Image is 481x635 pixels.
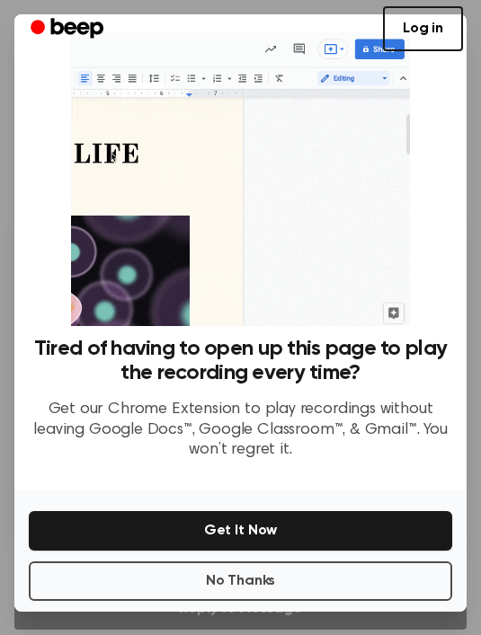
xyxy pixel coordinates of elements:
[29,511,452,551] button: Get It Now
[29,561,452,601] button: No Thanks
[71,32,410,326] img: Beep extension in action
[18,12,120,47] a: Beep
[29,400,452,461] p: Get our Chrome Extension to play recordings without leaving Google Docs™, Google Classroom™, & Gm...
[29,337,452,385] h3: Tired of having to open up this page to play the recording every time?
[383,6,463,51] a: Log in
